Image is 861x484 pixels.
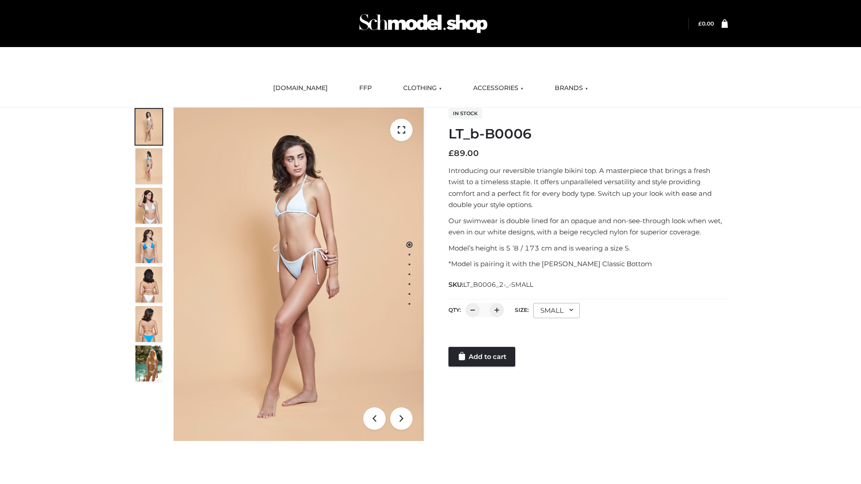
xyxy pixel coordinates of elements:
[533,303,580,318] div: SMALL
[698,20,714,27] a: £0.00
[396,78,448,98] a: CLOTHING
[174,108,424,441] img: ArielClassicBikiniTop_CloudNine_AzureSky_OW114ECO_1
[448,108,482,119] span: In stock
[448,279,534,290] span: SKU:
[135,306,162,342] img: ArielClassicBikiniTop_CloudNine_AzureSky_OW114ECO_8-scaled.jpg
[352,78,378,98] a: FFP
[448,215,728,238] p: Our swimwear is double lined for an opaque and non-see-through look when wet, even in our white d...
[515,307,529,313] label: Size:
[448,126,728,142] h1: LT_b-B0006
[448,258,728,270] p: *Model is pairing it with the [PERSON_NAME] Classic Bottom
[698,20,714,27] bdi: 0.00
[463,281,533,289] span: LT_B0006_2-_-SMALL
[135,109,162,145] img: ArielClassicBikiniTop_CloudNine_AzureSky_OW114ECO_1-scaled.jpg
[448,242,728,254] p: Model’s height is 5 ‘8 / 173 cm and is wearing a size S.
[448,165,728,211] p: Introducing our reversible triangle bikini top. A masterpiece that brings a fresh twist to a time...
[135,188,162,224] img: ArielClassicBikiniTop_CloudNine_AzureSky_OW114ECO_3-scaled.jpg
[448,307,461,313] label: QTY:
[135,267,162,302] img: ArielClassicBikiniTop_CloudNine_AzureSky_OW114ECO_7-scaled.jpg
[448,148,454,158] span: £
[135,148,162,184] img: ArielClassicBikiniTop_CloudNine_AzureSky_OW114ECO_2-scaled.jpg
[448,347,515,367] a: Add to cart
[466,78,530,98] a: ACCESSORIES
[448,148,479,158] bdi: 89.00
[548,78,595,98] a: BRANDS
[135,346,162,381] img: Arieltop_CloudNine_AzureSky2.jpg
[266,78,335,98] a: [DOMAIN_NAME]
[698,20,702,27] span: £
[135,227,162,263] img: ArielClassicBikiniTop_CloudNine_AzureSky_OW114ECO_4-scaled.jpg
[356,6,491,41] img: Schmodel Admin 964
